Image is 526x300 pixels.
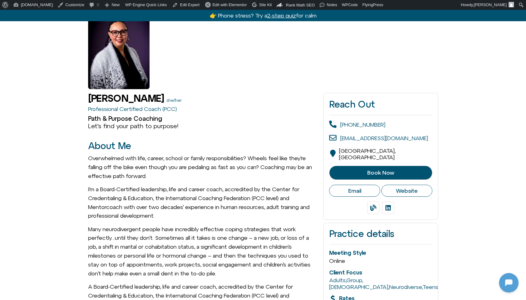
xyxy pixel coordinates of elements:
span: , , , , [329,277,438,290]
span: Online [329,258,345,264]
img: N5FCcHC.png [6,3,15,13]
button: Expand Header Button [2,2,121,14]
h2: About Me [88,141,318,151]
p: I’m a Board-Certified leadership, life and career coach, accredited by the Center for Credentiali... [88,185,318,220]
svg: Close Chatbot Button [107,3,118,13]
svg: Voice Input Button [105,196,115,206]
u: 2-step quiz [267,12,296,19]
iframe: Botpress [499,273,519,293]
a: Adults [329,277,346,283]
p: Overwhelmed with life, career, school or family responsibilities? Wheels feel like they’re fallin... [88,154,318,180]
img: N5FCcHC.png [2,141,10,149]
img: N5FCcHC.png [2,53,10,62]
span: Book Now [367,170,394,176]
span: Website [396,187,418,194]
h2: Practice details [329,229,432,239]
a: Book Now [329,166,432,180]
textarea: Message Input [10,198,95,204]
h3: Let's find your path to purpose! [88,122,318,130]
p: Many neurodivergent people have incredibly effective coping strategies that work perfectly…until ... [88,225,318,278]
a: Group [346,277,362,283]
span: [PERSON_NAME] [474,2,507,7]
p: Good to see you. Phone focus time. Which moment [DATE] grabs your phone the most? Choose one: 1) ... [18,30,110,60]
a: Professional Certified Coach (PCC) [88,106,177,112]
h2: [DOMAIN_NAME] [18,4,94,12]
a: [EMAIL_ADDRESS][DOMAIN_NAME] [340,135,428,141]
span: Site Kit [259,2,272,7]
span: Edit with Elementor [212,2,247,7]
span: [GEOGRAPHIC_DATA], [GEOGRAPHIC_DATA] [339,148,395,161]
h1: [PERSON_NAME] [88,93,164,104]
h2: Reach Out [329,99,432,110]
a: [DEMOGRAPHIC_DATA] [329,284,388,290]
p: [DATE] [53,15,70,22]
span: Rank Math SEO [286,3,315,7]
a: she/her [166,98,182,103]
p: hi [112,175,116,183]
a: Website [381,185,432,197]
img: N5FCcHC.png [2,101,10,109]
a: Email [329,185,380,197]
svg: Restart Conversation Button [97,3,107,13]
span: Email [348,187,361,194]
a: [PHONE_NUMBER] [340,121,385,128]
p: Looks like you stepped away—no worries. Message me when you're ready. What feels like a good next... [18,117,110,147]
a: Neurodiverse [389,284,422,290]
p: [DATE] [53,160,70,167]
span: Client Focus [329,269,362,276]
a: Teens [423,284,438,290]
a: 👉 Phone stress? Try a2-step quizfor calm [210,12,317,19]
h2: Path & Purpose Coaching [88,115,318,122]
p: Makes sense — you want clarity. When do you reach for your phone most [DATE]? Choose one: 1) Morn... [18,70,110,107]
span: Meeting Style [329,250,366,256]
